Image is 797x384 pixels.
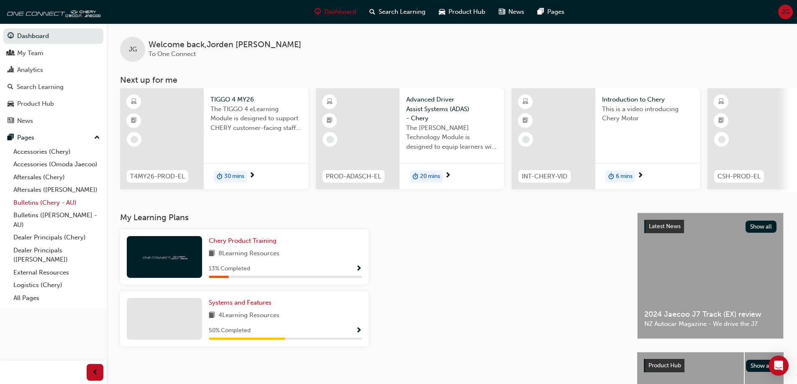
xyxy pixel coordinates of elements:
[445,172,451,180] span: next-icon
[209,299,272,306] span: Systems and Features
[644,220,776,233] a: Latest NewsShow all
[209,249,215,259] span: book-icon
[209,237,277,244] span: Chery Product Training
[210,104,302,133] span: The TIGGO 4 eLearning Module is designed to support CHERY customer-facing staff with the product ...
[141,253,187,261] img: oneconnect
[637,172,643,180] span: next-icon
[10,158,103,171] a: Accessories (Omoda Jaecoo)
[522,172,567,181] span: INT-CHERY-VID
[448,7,485,17] span: Product Hub
[512,88,700,189] a: INT-CHERY-VIDIntroduction to CheryThis is a video introducing Chery Motorduration-icon6 mins
[218,310,279,321] span: 4 Learning Resources
[3,28,103,44] a: Dashboard
[3,46,103,61] a: My Team
[523,97,528,107] span: learningResourceType_ELEARNING-icon
[4,3,100,20] img: oneconnect
[523,115,528,126] span: booktick-icon
[379,7,425,17] span: Search Learning
[129,45,137,54] span: JG
[120,213,624,222] h3: My Learning Plans
[8,134,14,142] span: pages-icon
[420,172,440,181] span: 20 mins
[522,136,530,143] span: learningRecordVerb_NONE-icon
[718,136,725,143] span: learningRecordVerb_NONE-icon
[8,50,14,57] span: people-icon
[17,82,64,92] div: Search Learning
[10,292,103,305] a: All Pages
[224,172,244,181] span: 30 mins
[326,172,381,181] span: PROD-ADASCH-EL
[602,95,693,104] span: Introduction to Chery
[10,279,103,292] a: Logistics (Chery)
[149,40,301,50] span: Welcome back , Jorden [PERSON_NAME]
[508,7,524,17] span: News
[10,145,103,158] a: Accessories (Chery)
[406,95,497,123] span: Advanced Driver Assist Systems (ADAS) - Chery
[209,298,275,308] a: Systems and Features
[3,27,103,130] button: DashboardMy TeamAnalyticsSearch LearningProduct HubNews
[10,244,103,266] a: Dealer Principals ([PERSON_NAME])
[648,362,681,369] span: Product Hub
[3,96,103,112] a: Product Hub
[327,115,333,126] span: booktick-icon
[324,7,356,17] span: Dashboard
[10,171,103,184] a: Aftersales (Chery)
[316,88,504,189] a: PROD-ADASCH-ELAdvanced Driver Assist Systems (ADAS) - CheryThe [PERSON_NAME] Technology Module is...
[10,209,103,231] a: Bulletins ([PERSON_NAME] - AU)
[769,356,789,376] div: Open Intercom Messenger
[209,326,251,336] span: 50 % Completed
[8,100,14,108] span: car-icon
[746,360,777,372] button: Show all
[439,7,445,17] span: car-icon
[8,117,14,125] span: news-icon
[131,97,137,107] span: learningResourceType_ELEARNING-icon
[413,171,418,182] span: duration-icon
[327,97,333,107] span: learningResourceType_ELEARNING-icon
[778,5,793,19] button: JG
[131,115,137,126] span: booktick-icon
[17,133,34,142] div: Pages
[538,7,544,17] span: pages-icon
[308,3,363,20] a: guage-iconDashboard
[8,33,14,40] span: guage-icon
[8,66,14,74] span: chart-icon
[718,172,761,181] span: CSH-PROD-EL
[608,171,614,182] span: duration-icon
[210,95,302,104] span: TIGGO 4 MY26
[363,3,432,20] a: search-iconSearch Learning
[217,171,223,182] span: duration-icon
[602,104,693,123] span: This is a video introducing Chery Motor
[499,7,505,17] span: news-icon
[718,115,724,126] span: booktick-icon
[209,310,215,321] span: book-icon
[492,3,531,20] a: news-iconNews
[369,7,375,17] span: search-icon
[3,130,103,145] button: Pages
[326,136,334,143] span: learningRecordVerb_NONE-icon
[746,221,777,233] button: Show all
[432,3,492,20] a: car-iconProduct Hub
[94,132,100,143] span: up-icon
[17,48,44,58] div: My Team
[209,264,250,274] span: 13 % Completed
[315,7,321,17] span: guage-icon
[120,88,308,189] a: T4MY26-PROD-ELTIGGO 4 MY26The TIGGO 4 eLearning Module is designed to support CHERY customer-faci...
[406,123,497,152] span: The [PERSON_NAME] Technology Module is designed to equip learners with essential knowledge about ...
[10,231,103,244] a: Dealer Principals (Chery)
[356,264,362,274] button: Show Progress
[616,172,633,181] span: 6 mins
[8,84,13,91] span: search-icon
[356,265,362,273] span: Show Progress
[209,236,280,246] a: Chery Product Training
[3,113,103,129] a: News
[249,172,255,180] span: next-icon
[130,172,185,181] span: T4MY26-PROD-EL
[131,136,138,143] span: learningRecordVerb_NONE-icon
[218,249,279,259] span: 8 Learning Resources
[92,367,98,378] span: prev-icon
[644,319,776,329] span: NZ Autocar Magazine - We drive the J7.
[356,327,362,335] span: Show Progress
[3,79,103,95] a: Search Learning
